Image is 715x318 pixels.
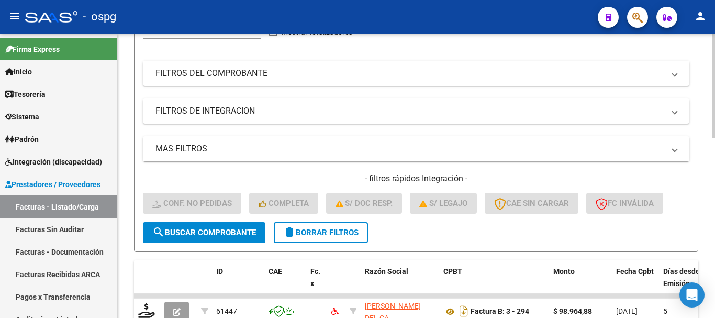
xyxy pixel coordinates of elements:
span: 5 [663,307,667,315]
mat-icon: person [694,10,707,23]
button: Conf. no pedidas [143,193,241,214]
datatable-header-cell: ID [212,260,264,306]
span: Tesorería [5,89,46,100]
span: Sistema [5,111,39,123]
datatable-header-cell: Días desde Emisión [659,260,706,306]
mat-panel-title: FILTROS DEL COMPROBANTE [155,68,664,79]
strong: Factura B: 3 - 294 [471,308,529,316]
span: Días desde Emisión [663,267,700,288]
span: Razón Social [365,267,408,276]
button: CAE SIN CARGAR [485,193,578,214]
span: - ospg [83,5,116,28]
datatable-header-cell: Fecha Cpbt [612,260,659,306]
mat-panel-title: MAS FILTROS [155,143,664,155]
button: S/ Doc Resp. [326,193,403,214]
button: Buscar Comprobante [143,222,265,243]
strong: $ 98.964,88 [553,307,592,315]
span: Firma Express [5,43,60,55]
datatable-header-cell: Monto [549,260,612,306]
span: [DATE] [616,307,638,315]
span: Completa [259,199,309,208]
button: FC Inválida [586,193,663,214]
button: Borrar Filtros [274,222,368,243]
button: S/ legajo [410,193,477,214]
datatable-header-cell: Razón Social [361,260,439,306]
span: S/ legajo [419,199,467,208]
span: Padrón [5,134,39,145]
mat-expansion-panel-header: MAS FILTROS [143,136,689,161]
mat-icon: menu [8,10,21,23]
span: Integración (discapacidad) [5,156,102,168]
span: Conf. no pedidas [152,199,232,208]
span: CPBT [443,267,462,276]
mat-expansion-panel-header: FILTROS DE INTEGRACION [143,98,689,124]
mat-icon: search [152,226,165,238]
span: Monto [553,267,575,276]
datatable-header-cell: Fc. x [306,260,327,306]
h4: - filtros rápidos Integración - [143,173,689,184]
div: Open Intercom Messenger [679,282,705,308]
button: Completa [249,193,318,214]
span: CAE SIN CARGAR [494,199,569,208]
span: CAE [269,267,282,276]
datatable-header-cell: CAE [264,260,306,306]
span: Fc. x [310,267,320,288]
datatable-header-cell: CPBT [439,260,549,306]
span: Inicio [5,66,32,78]
mat-expansion-panel-header: FILTROS DEL COMPROBANTE [143,61,689,86]
span: Fecha Cpbt [616,267,654,276]
span: Buscar Comprobante [152,228,256,237]
span: S/ Doc Resp. [336,199,393,208]
span: FC Inválida [596,199,654,208]
mat-icon: delete [283,226,296,238]
span: 61447 [216,307,237,315]
mat-panel-title: FILTROS DE INTEGRACION [155,105,664,117]
span: Prestadores / Proveedores [5,179,100,190]
span: ID [216,267,223,276]
span: Borrar Filtros [283,228,359,237]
